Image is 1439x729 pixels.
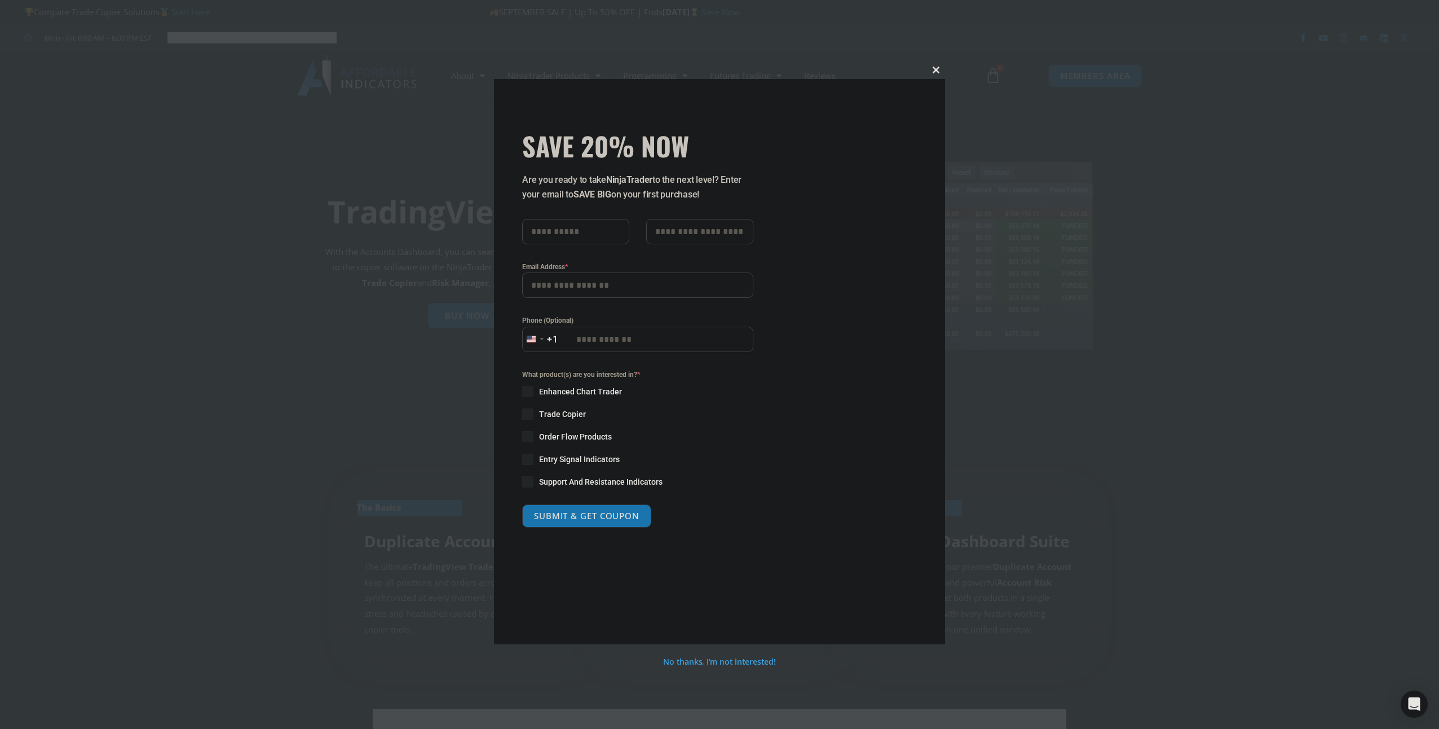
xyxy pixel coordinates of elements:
span: Support And Resistance Indicators [539,476,663,488]
a: No thanks, I’m not interested! [663,656,775,667]
label: Trade Copier [522,409,753,420]
label: Email Address [522,261,753,273]
button: SUBMIT & GET COUPON [522,504,651,528]
button: Selected country [522,327,558,352]
label: Support And Resistance Indicators [522,476,753,488]
h3: SAVE 20% NOW [522,130,753,161]
div: Open Intercom Messenger [1401,691,1428,718]
label: Phone (Optional) [522,315,753,326]
span: Enhanced Chart Trader [539,386,622,397]
label: Enhanced Chart Trader [522,386,753,397]
label: Entry Signal Indicators [522,454,753,465]
div: +1 [547,332,558,347]
strong: NinjaTrader [606,174,652,185]
label: Order Flow Products [522,431,753,442]
p: Are you ready to take to the next level? Enter your email to on your first purchase! [522,173,753,202]
span: Trade Copier [539,409,586,420]
span: What product(s) are you interested in? [522,369,753,380]
span: Order Flow Products [539,431,612,442]
span: Entry Signal Indicators [539,454,620,465]
strong: SAVE BIG [573,189,611,200]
